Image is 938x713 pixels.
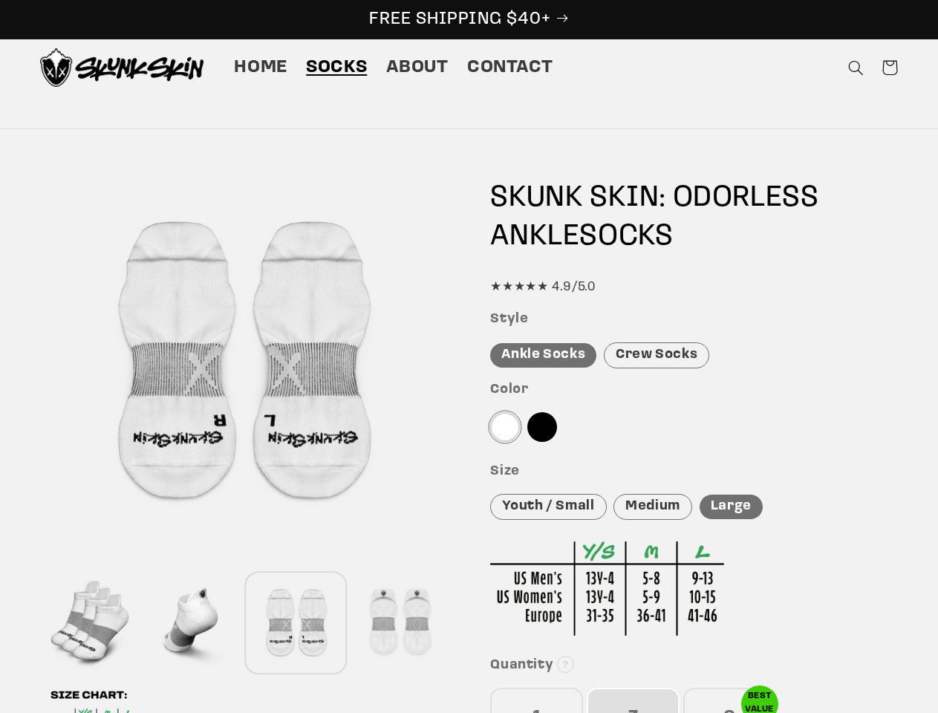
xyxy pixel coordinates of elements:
summary: Search [838,51,873,85]
h1: SKUNK SKIN: ODORLESS SOCKS [490,179,898,256]
p: FREE SHIPPING $40+ [16,8,922,31]
span: Home [234,56,287,79]
div: Crew Socks [604,342,709,368]
a: Contact [457,47,562,88]
h3: Quantity [490,657,898,674]
div: Ankle Socks [490,343,596,368]
span: About [386,56,449,79]
div: ★★★★★ 4.9/5.0 [490,276,898,299]
a: About [377,47,457,88]
h3: Style [490,311,898,328]
h3: Color [490,382,898,399]
a: Socks [297,47,377,88]
img: Skunk Skin Anti-Odor Socks. [40,48,203,87]
span: Contact [467,56,553,79]
span: ANKLE [490,222,579,252]
h3: Size [490,463,898,481]
a: Home [225,47,297,88]
div: Medium [613,494,692,520]
div: Large [700,495,763,519]
img: Sizing Chart [490,541,724,636]
span: Socks [306,56,367,79]
div: Youth / Small [490,494,606,520]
